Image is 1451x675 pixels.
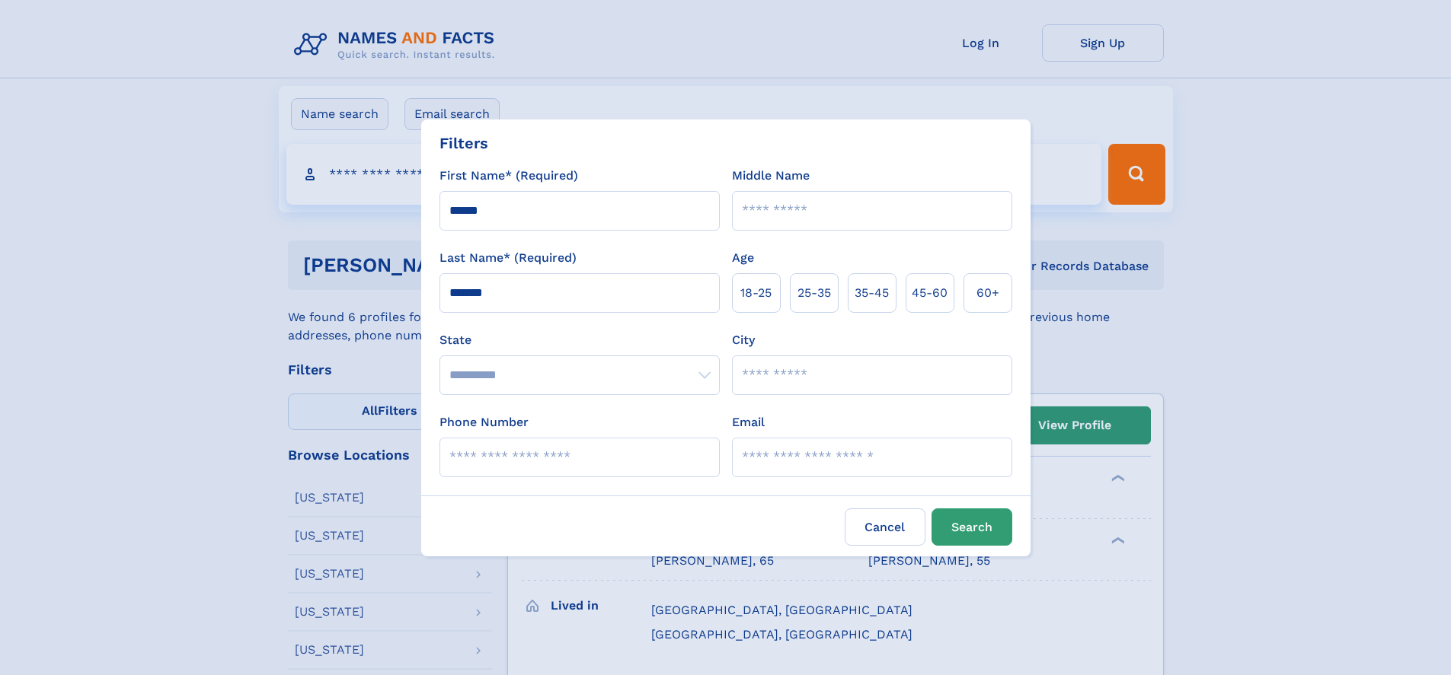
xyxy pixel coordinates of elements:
label: State [439,331,720,349]
label: Age [732,249,754,267]
span: 35‑45 [855,284,889,302]
label: Email [732,413,765,431]
div: Filters [439,132,488,154]
label: First Name* (Required) [439,167,578,185]
span: 45‑60 [912,284,948,302]
span: 25‑35 [797,284,831,302]
label: Middle Name [732,167,810,185]
label: Cancel [845,508,925,546]
label: City [732,331,755,349]
span: 60+ [976,284,999,302]
span: 18‑25 [740,284,772,302]
button: Search [932,508,1012,546]
label: Phone Number [439,413,529,431]
label: Last Name* (Required) [439,249,577,267]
